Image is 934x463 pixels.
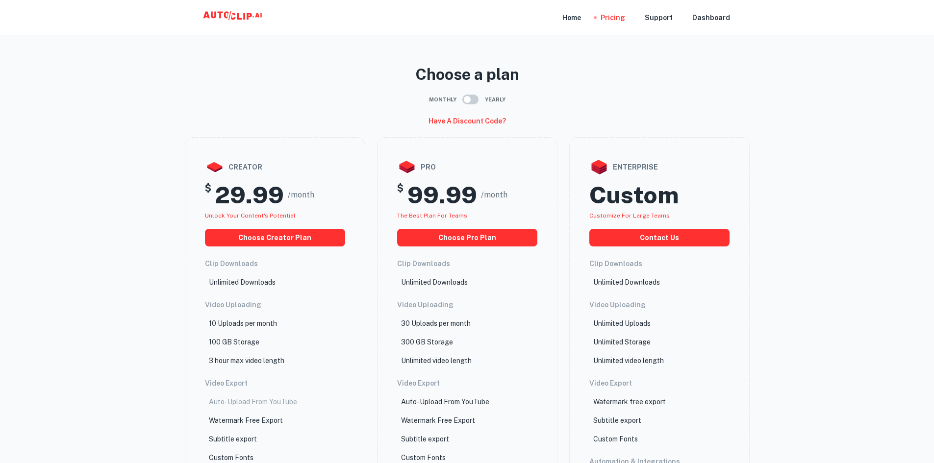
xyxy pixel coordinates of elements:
span: The best plan for teams [397,212,467,219]
span: /month [481,189,507,201]
h6: Video Export [205,378,345,389]
span: Monthly [429,96,456,104]
p: Unlimited Storage [593,337,651,347]
p: Custom Fonts [209,452,253,463]
p: Watermark Free Export [209,415,283,426]
p: 3 hour max video length [209,355,284,366]
p: Unlimited Uploads [593,318,651,329]
h2: Custom [589,181,679,209]
div: enterprise [589,157,730,177]
div: creator [205,157,345,177]
p: 300 GB Storage [401,337,453,347]
h2: 29.99 [215,181,284,209]
p: 100 GB Storage [209,337,259,347]
div: pro [397,157,537,177]
h6: Clip Downloads [589,258,730,269]
span: Yearly [485,96,505,104]
h6: Video Export [397,378,537,389]
p: Custom Fonts [593,434,638,444]
h6: Video Uploading [205,299,345,310]
h6: Video Uploading [397,299,537,310]
button: Have a discount code? [425,113,510,129]
span: Customize for large teams [589,212,670,219]
button: choose pro plan [397,229,537,246]
p: Watermark Free Export [401,415,475,426]
h6: Have a discount code? [429,116,506,126]
span: /month [288,189,314,201]
p: Watermark free export [593,396,666,407]
p: Subtitle export [593,415,641,426]
p: Unlimited Downloads [401,277,468,288]
p: Unlimited Downloads [209,277,276,288]
h2: 99.99 [407,181,477,209]
h6: Video Uploading [589,299,730,310]
p: Auto-Upload From YouTube [401,396,489,407]
h6: Clip Downloads [397,258,537,269]
h5: $ [205,181,211,209]
p: Unlimited Downloads [593,277,660,288]
p: Auto-Upload From YouTube [209,396,297,407]
h5: $ [397,181,404,209]
p: Unlimited video length [401,355,472,366]
button: choose creator plan [205,229,345,246]
p: Subtitle export [401,434,449,444]
button: Contact us [589,229,730,246]
h6: Video Export [589,378,730,389]
p: Subtitle export [209,434,257,444]
p: Choose a plan [185,63,750,86]
span: Unlock your Content's potential [205,212,296,219]
p: Custom Fonts [401,452,446,463]
p: 10 Uploads per month [209,318,277,329]
p: 30 Uploads per month [401,318,471,329]
h6: Clip Downloads [205,258,345,269]
p: Unlimited video length [593,355,664,366]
